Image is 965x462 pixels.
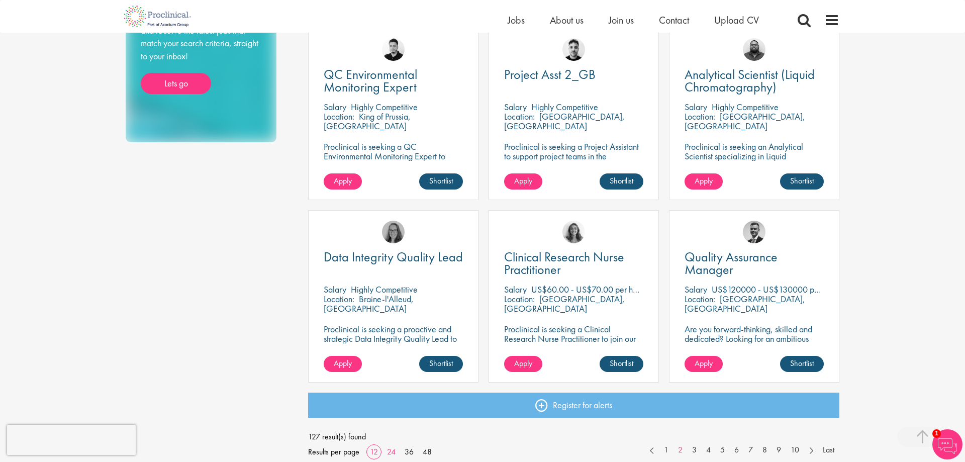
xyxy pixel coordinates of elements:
[685,356,723,372] a: Apply
[685,324,824,353] p: Are you forward-thinking, skilled and dedicated? Looking for an ambitious role within a growing b...
[609,14,634,27] a: Join us
[701,444,716,456] a: 4
[504,293,625,314] p: [GEOGRAPHIC_DATA], [GEOGRAPHIC_DATA]
[504,111,535,122] span: Location:
[401,446,417,457] a: 36
[504,324,643,362] p: Proclinical is seeking a Clinical Research Nurse Practitioner to join our client's team in [GEOGR...
[685,248,778,278] span: Quality Assurance Manager
[780,356,824,372] a: Shortlist
[324,324,463,353] p: Proclinical is seeking a proactive and strategic Data Integrity Quality Lead to join a dynamic team.
[308,429,840,444] span: 127 result(s) found
[531,284,744,295] p: US$60.00 - US$70.00 per hour + Highly Competitive Salary
[715,444,730,456] a: 5
[729,444,744,456] a: 6
[685,284,707,295] span: Salary
[685,142,824,180] p: Proclinical is seeking an Analytical Scientist specializing in Liquid Chromatography to join our ...
[504,356,542,372] a: Apply
[757,444,772,456] a: 8
[382,221,405,243] img: Ingrid Aymes
[685,66,815,96] span: Analytical Scientist (Liquid Chromatography)
[351,284,418,295] p: Highly Competitive
[562,221,585,243] img: Jackie Cerchio
[600,356,643,372] a: Shortlist
[685,293,805,314] p: [GEOGRAPHIC_DATA], [GEOGRAPHIC_DATA]
[334,175,352,186] span: Apply
[685,68,824,94] a: Analytical Scientist (Liquid Chromatography)
[324,356,362,372] a: Apply
[351,101,418,113] p: Highly Competitive
[504,248,624,278] span: Clinical Research Nurse Practitioner
[324,293,414,314] p: Braine-l'Alleud, [GEOGRAPHIC_DATA]
[324,66,417,96] span: QC Environmental Monitoring Expert
[685,173,723,190] a: Apply
[504,68,643,81] a: Project Asst 2_GB
[366,446,381,457] a: 12
[786,444,804,456] a: 10
[685,293,715,305] span: Location:
[324,142,463,180] p: Proclinical is seeking a QC Environmental Monitoring Expert to support quality control operations...
[324,251,463,263] a: Data Integrity Quality Lead
[324,248,463,265] span: Data Integrity Quality Lead
[382,38,405,61] img: Anderson Maldonado
[695,175,713,186] span: Apply
[743,221,765,243] img: Alex Bill
[685,101,707,113] span: Salary
[531,101,598,113] p: Highly Competitive
[743,38,765,61] a: Ashley Bennett
[687,444,702,456] a: 3
[685,111,805,132] p: [GEOGRAPHIC_DATA], [GEOGRAPHIC_DATA]
[514,175,532,186] span: Apply
[324,68,463,94] a: QC Environmental Monitoring Expert
[514,358,532,368] span: Apply
[324,293,354,305] span: Location:
[504,111,625,132] p: [GEOGRAPHIC_DATA], [GEOGRAPHIC_DATA]
[141,11,261,94] div: Take the hassle out of job hunting and receive the latest jobs that match your search criteria, s...
[712,284,846,295] p: US$120000 - US$130000 per annum
[508,14,525,27] a: Jobs
[334,358,352,368] span: Apply
[695,358,713,368] span: Apply
[685,251,824,276] a: Quality Assurance Manager
[818,444,839,456] a: Last
[383,446,399,457] a: 24
[141,73,211,94] a: Lets go
[932,429,962,459] img: Chatbot
[308,393,840,418] a: Register for alerts
[7,425,136,455] iframe: reCAPTCHA
[714,14,759,27] a: Upload CV
[324,111,411,132] p: King of Prussia, [GEOGRAPHIC_DATA]
[504,142,643,170] p: Proclinical is seeking a Project Assistant to support project teams in the [GEOGRAPHIC_DATA].
[419,356,463,372] a: Shortlist
[659,14,689,27] a: Contact
[324,284,346,295] span: Salary
[685,111,715,122] span: Location:
[504,293,535,305] span: Location:
[932,429,941,438] span: 1
[419,446,435,457] a: 48
[550,14,584,27] a: About us
[780,173,824,190] a: Shortlist
[324,101,346,113] span: Salary
[771,444,786,456] a: 9
[419,173,463,190] a: Shortlist
[712,101,779,113] p: Highly Competitive
[504,173,542,190] a: Apply
[504,284,527,295] span: Salary
[504,66,596,83] span: Project Asst 2_GB
[324,111,354,122] span: Location:
[324,173,362,190] a: Apply
[562,38,585,61] img: Dean Fisher
[600,173,643,190] a: Shortlist
[673,444,688,456] a: 2
[743,444,758,456] a: 7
